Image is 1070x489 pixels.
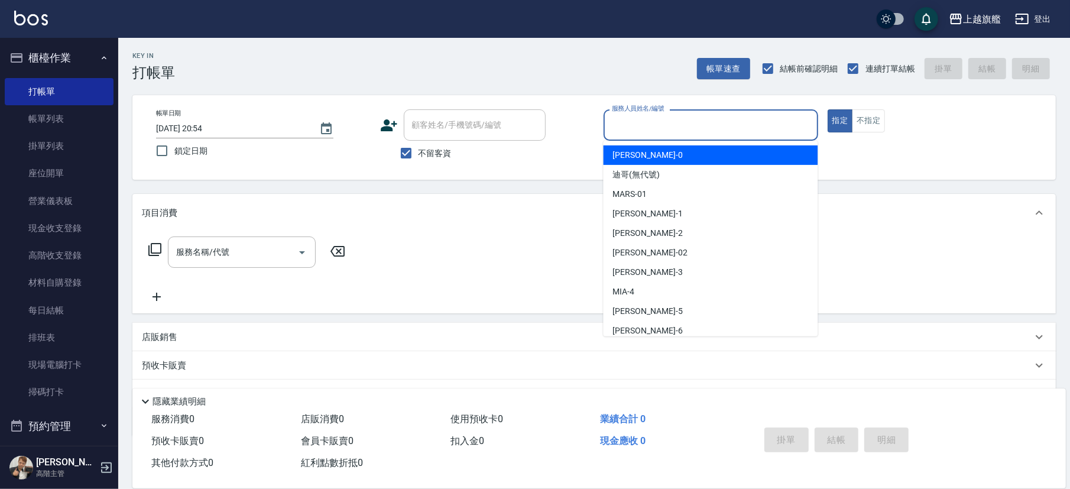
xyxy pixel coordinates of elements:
[5,351,114,378] a: 現場電腦打卡
[865,63,915,75] span: 連續打單結帳
[1010,8,1056,30] button: 登出
[5,269,114,296] a: 材料自購登錄
[5,187,114,215] a: 營業儀表板
[301,457,363,468] span: 紅利點數折抵 0
[9,456,33,480] img: Person
[613,325,683,337] span: [PERSON_NAME] -6
[5,215,114,242] a: 現金收支登錄
[293,243,312,262] button: Open
[36,468,96,479] p: 高階主管
[156,119,307,138] input: YYYY/MM/DD hh:mm
[5,160,114,187] a: 座位開單
[419,147,452,160] span: 不留客資
[153,396,206,408] p: 隱藏業績明細
[151,457,213,468] span: 其他付款方式 0
[780,63,838,75] span: 結帳前確認明細
[132,323,1056,351] div: 店販銷售
[5,324,114,351] a: 排班表
[36,456,96,468] h5: [PERSON_NAME]
[156,109,181,118] label: 帳單日期
[132,351,1056,380] div: 預收卡販賣
[142,331,177,344] p: 店販銷售
[613,188,647,200] span: MARS -01
[301,413,344,425] span: 店販消費 0
[132,194,1056,232] div: 項目消費
[174,145,207,157] span: 鎖定日期
[613,286,635,298] span: MIA -4
[828,109,853,132] button: 指定
[944,7,1006,31] button: 上越旗艦
[450,435,484,446] span: 扣入金 0
[142,387,201,400] p: 其他付款方式
[5,242,114,269] a: 高階收支登錄
[132,64,175,81] h3: 打帳單
[151,413,194,425] span: 服務消費 0
[5,411,114,442] button: 預約管理
[613,149,683,161] span: [PERSON_NAME] -0
[613,208,683,220] span: [PERSON_NAME] -1
[600,435,646,446] span: 現金應收 0
[151,435,204,446] span: 預收卡販賣 0
[142,207,177,219] p: 項目消費
[450,413,503,425] span: 使用預收卡 0
[613,247,688,259] span: [PERSON_NAME] -02
[612,104,664,113] label: 服務人員姓名/編號
[132,52,175,60] h2: Key In
[312,115,341,143] button: Choose date, selected date is 2025-08-24
[613,227,683,239] span: [PERSON_NAME] -2
[132,380,1056,408] div: 其他付款方式
[613,266,683,278] span: [PERSON_NAME] -3
[697,58,750,80] button: 帳單速查
[963,12,1001,27] div: 上越旗艦
[852,109,885,132] button: 不指定
[301,435,354,446] span: 會員卡販賣 0
[915,7,938,31] button: save
[142,360,186,372] p: 預收卡販賣
[14,11,48,25] img: Logo
[5,441,114,472] button: 報表及分析
[5,132,114,160] a: 掛單列表
[5,297,114,324] a: 每日結帳
[613,169,660,181] span: 迪哥 (無代號)
[5,43,114,73] button: 櫃檯作業
[5,105,114,132] a: 帳單列表
[5,78,114,105] a: 打帳單
[613,305,683,318] span: [PERSON_NAME] -5
[5,378,114,406] a: 掃碼打卡
[600,413,646,425] span: 業績合計 0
